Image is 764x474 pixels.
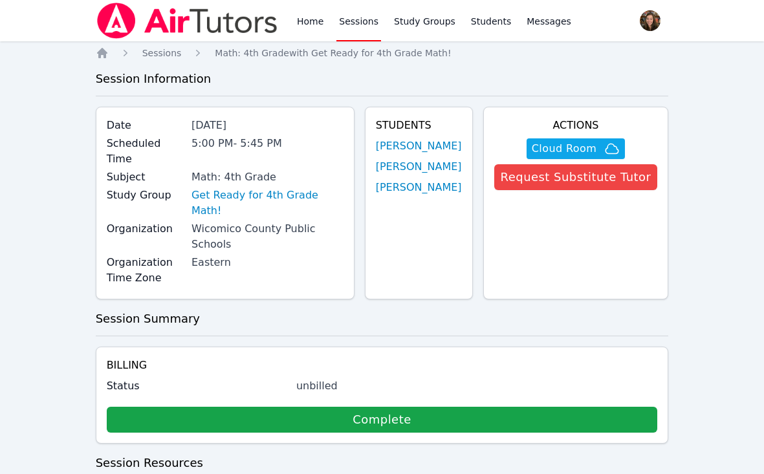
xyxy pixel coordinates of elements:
div: unbilled [296,378,658,394]
div: 5:00 PM - 5:45 PM [191,136,344,151]
a: [PERSON_NAME] [376,159,462,175]
h4: Students [376,118,462,133]
label: Organization Time Zone [107,255,184,286]
div: Math: 4th Grade [191,169,344,185]
label: Study Group [107,188,184,203]
span: Math: 4th Grade with Get Ready for 4th Grade Math! [215,48,451,58]
a: Sessions [142,47,182,59]
div: Eastern [191,255,344,270]
a: Get Ready for 4th Grade Math! [191,188,344,219]
button: Cloud Room [527,138,625,159]
label: Organization [107,221,184,237]
label: Subject [107,169,184,185]
h3: Session Summary [96,310,669,328]
div: [DATE] [191,118,344,133]
h4: Billing [107,358,658,373]
h3: Session Information [96,70,669,88]
a: Complete [107,407,658,433]
div: Wicomico County Public Schools [191,221,344,252]
h4: Actions [494,118,658,133]
h3: Session Resources [96,454,669,472]
label: Status [107,378,289,394]
img: Air Tutors [96,3,279,39]
span: Cloud Room [532,141,596,156]
nav: Breadcrumb [96,47,669,59]
a: Math: 4th Gradewith Get Ready for 4th Grade Math! [215,47,451,59]
span: Messages [527,15,571,28]
button: Request Substitute Tutor [494,164,658,190]
label: Scheduled Time [107,136,184,167]
span: Sessions [142,48,182,58]
label: Date [107,118,184,133]
a: [PERSON_NAME] [376,180,462,195]
a: [PERSON_NAME] [376,138,462,154]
